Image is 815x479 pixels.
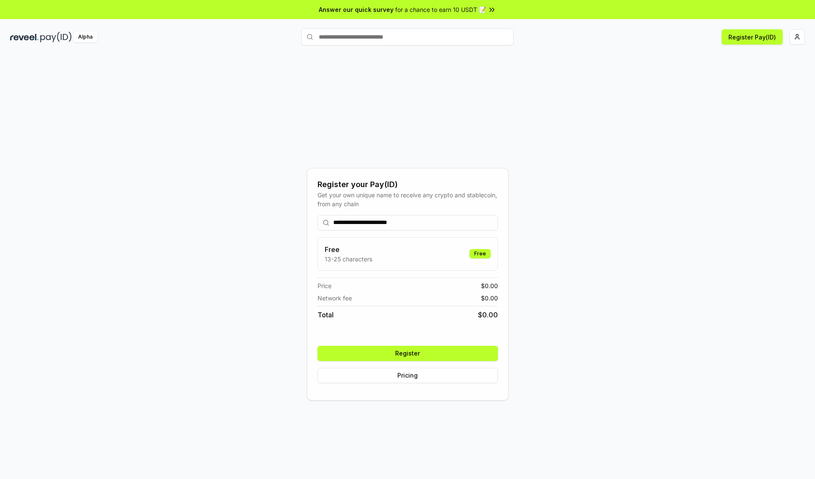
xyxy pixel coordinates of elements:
[10,32,39,42] img: reveel_dark
[318,368,498,383] button: Pricing
[318,294,352,303] span: Network fee
[319,5,393,14] span: Answer our quick survey
[469,249,491,258] div: Free
[40,32,72,42] img: pay_id
[318,190,498,208] div: Get your own unique name to receive any crypto and stablecoin, from any chain
[318,281,332,290] span: Price
[318,310,334,320] span: Total
[481,281,498,290] span: $ 0.00
[481,294,498,303] span: $ 0.00
[325,244,372,255] h3: Free
[722,29,783,45] button: Register Pay(ID)
[73,32,97,42] div: Alpha
[395,5,486,14] span: for a chance to earn 10 USDT 📝
[318,179,498,190] div: Register your Pay(ID)
[318,346,498,361] button: Register
[325,255,372,263] p: 13-25 characters
[478,310,498,320] span: $ 0.00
